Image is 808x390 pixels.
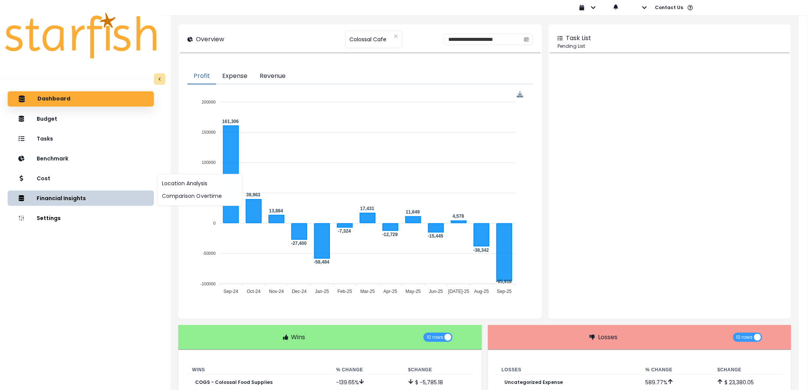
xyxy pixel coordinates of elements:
td: 589.77 % [640,374,712,390]
svg: calendar [524,37,529,42]
p: Overview [196,35,224,44]
span: 10 rows [736,333,753,342]
button: Profit [187,68,216,84]
tspan: 200000 [202,100,216,104]
tspan: Jan-25 [315,289,329,294]
button: Revenue [254,68,292,84]
tspan: Mar-25 [360,289,375,294]
p: Cost [37,175,50,182]
tspan: Aug-25 [474,289,489,294]
tspan: 100000 [202,160,216,165]
tspan: [DATE]-25 [448,289,469,294]
tspan: Sep-24 [224,289,239,294]
tspan: -50000 [203,251,216,256]
button: Tasks [8,131,154,146]
th: Losses [496,365,640,375]
button: Location Analysis [157,178,242,190]
th: % Change [640,365,712,375]
button: Settings [8,210,154,226]
tspan: 0 [213,221,216,225]
tspan: Apr-25 [384,289,398,294]
span: 10 rows [427,333,443,342]
span: Colossal Cafe [349,31,386,47]
p: Tasks [37,136,53,142]
button: Cost [8,171,154,186]
div: Menu [517,91,524,98]
tspan: Feb-25 [338,289,352,294]
th: $ Change [402,365,474,375]
td: $ 23,380.05 [711,374,784,390]
tspan: Dec-24 [292,289,307,294]
button: Dashboard [8,91,154,107]
p: COGS - Colossal Food Supplies [195,380,273,385]
td: $ -5,785.18 [402,374,474,390]
td: -139.65 % [330,374,402,390]
th: $ Change [711,365,784,375]
p: Pending List [558,43,782,50]
p: Losses [598,333,617,342]
th: % Change [330,365,402,375]
tspan: 150000 [202,130,216,134]
tspan: Sep-25 [497,289,512,294]
tspan: Jun-25 [429,289,443,294]
tspan: -100000 [200,282,216,286]
button: Benchmark [8,151,154,166]
th: Wins [186,365,330,375]
p: Uncategorized Expense [505,380,563,385]
p: Wins [291,333,305,342]
p: Benchmark [37,155,68,162]
tspan: May-25 [406,289,421,294]
button: Financial Insights [8,191,154,206]
p: Dashboard [37,95,70,102]
tspan: Oct-24 [247,289,261,294]
button: Clear [394,32,398,40]
p: Task List [566,34,591,43]
button: Budget [8,111,154,126]
button: Comparison Overtime [157,190,242,203]
button: Expense [216,68,254,84]
tspan: Nov-24 [269,289,284,294]
img: Download Profit [517,91,524,98]
svg: close [394,34,398,39]
p: Budget [37,116,57,122]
